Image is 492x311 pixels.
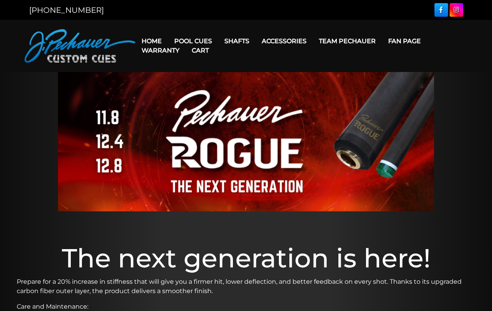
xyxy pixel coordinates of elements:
[135,31,168,51] a: Home
[313,31,382,51] a: Team Pechauer
[29,5,104,15] a: [PHONE_NUMBER]
[256,31,313,51] a: Accessories
[382,31,427,51] a: Fan Page
[17,242,476,274] h1: The next generation is here!
[17,277,476,296] p: Prepare for a 20% increase in stiffness that will give you a firmer hit, lower deflection, and be...
[218,31,256,51] a: Shafts
[25,29,135,63] img: Pechauer Custom Cues
[186,40,215,60] a: Cart
[168,31,218,51] a: Pool Cues
[135,40,186,60] a: Warranty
